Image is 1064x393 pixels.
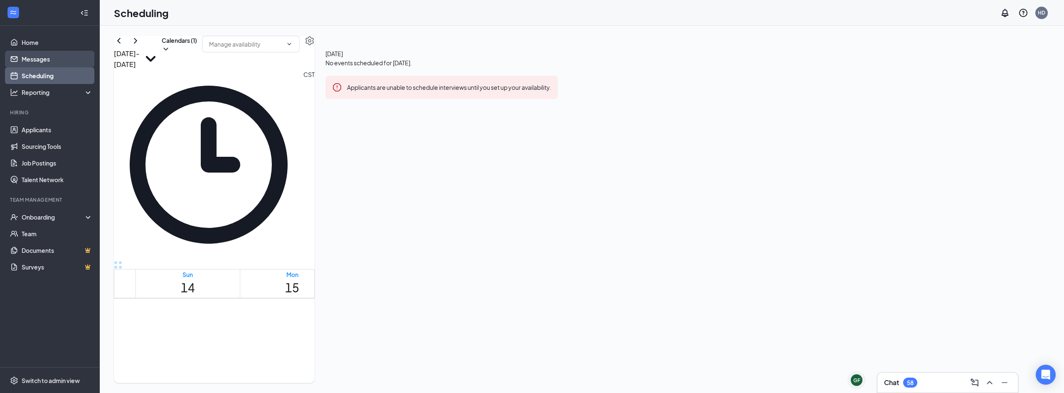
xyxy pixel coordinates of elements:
h1: 15 [285,279,299,297]
span: No events scheduled for [DATE]. [325,58,558,67]
div: Switch to admin view [22,376,80,385]
svg: ChevronDown [286,41,293,47]
a: Settings [305,36,315,70]
span: CST [303,70,315,260]
a: DocumentsCrown [22,242,93,259]
div: Hiring [10,109,91,116]
div: Open Intercom Messenger [1036,365,1056,385]
a: Job Postings [22,155,93,171]
a: Home [22,34,93,51]
a: Sourcing Tools [22,138,93,155]
button: ComposeMessage [968,376,981,389]
a: Applicants [22,121,93,138]
svg: Minimize [1000,378,1010,388]
div: 58 [907,379,914,386]
div: Sun [181,270,195,279]
svg: Collapse [80,9,89,17]
a: September 14, 2025 [179,269,197,298]
svg: Error [332,82,342,92]
div: Mon [285,270,299,279]
svg: ChevronUp [985,378,995,388]
a: September 15, 2025 [283,269,301,298]
input: Manage availability [209,40,283,49]
svg: Notifications [1000,8,1010,18]
a: Scheduling [22,67,93,84]
div: Applicants are unable to schedule interviews until you set up your availability. [347,82,551,91]
svg: ChevronDown [162,45,170,53]
svg: Settings [10,376,18,385]
svg: Clock [114,70,303,260]
a: SurveysCrown [22,259,93,275]
h1: 14 [181,279,195,297]
h3: Chat [884,378,899,387]
button: Minimize [998,376,1011,389]
svg: SmallChevronDown [140,48,162,70]
a: Messages [22,51,93,67]
div: Onboarding [22,213,86,221]
svg: UserCheck [10,213,18,221]
div: HD [1038,9,1045,16]
a: Talent Network [22,171,93,188]
div: Reporting [22,88,93,96]
span: [DATE] [325,49,558,58]
svg: ComposeMessage [970,378,980,388]
svg: ChevronLeft [114,36,124,46]
div: Team Management [10,196,91,203]
svg: WorkstreamLogo [9,8,17,17]
h1: Scheduling [114,6,169,20]
h3: [DATE] - [DATE] [114,48,140,69]
a: Team [22,225,93,242]
button: ChevronUp [983,376,996,389]
button: Calendars (1)ChevronDown [162,36,197,53]
svg: ChevronRight [131,36,140,46]
svg: Analysis [10,88,18,96]
svg: QuestionInfo [1018,8,1028,18]
div: GF [853,377,860,384]
svg: Settings [305,36,315,46]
